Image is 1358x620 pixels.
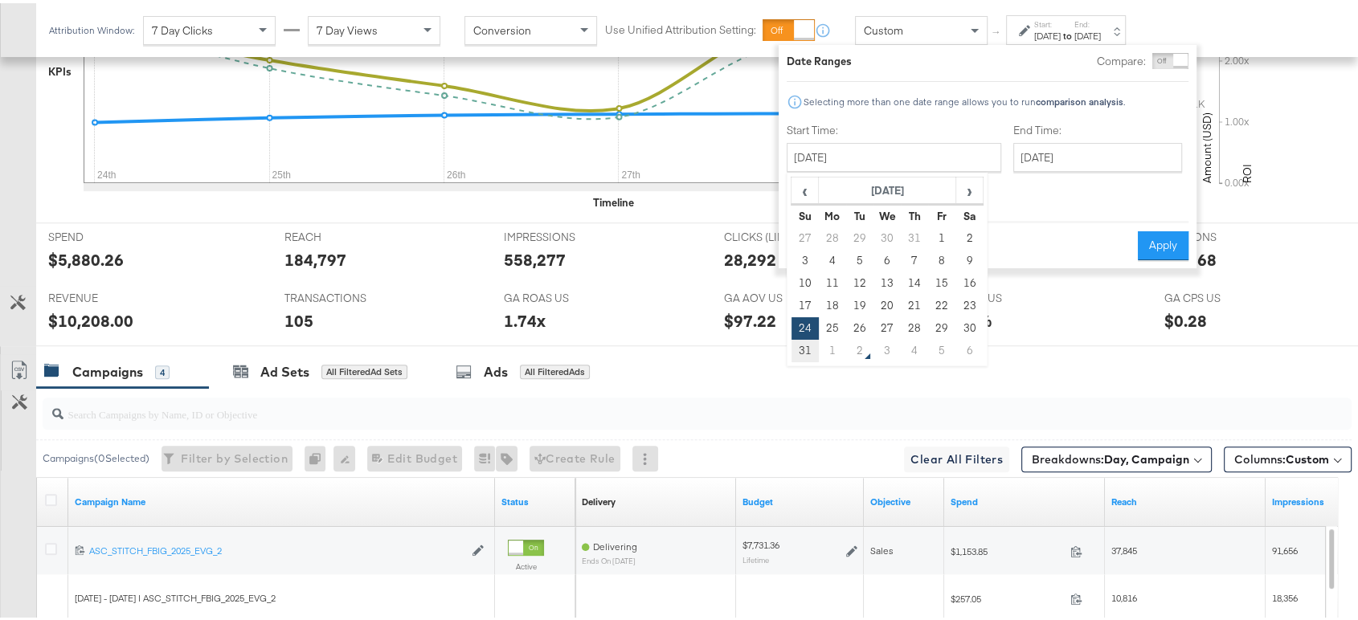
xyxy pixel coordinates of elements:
div: All Filtered Ad Sets [321,361,407,376]
td: 13 [873,269,901,292]
div: [DATE] [1074,27,1101,39]
div: ASC_STITCH_FBIG_2025_EVG_2 [89,541,464,554]
td: 12 [846,269,873,292]
div: 558,277 [504,245,566,268]
td: 31 [901,224,928,247]
td: 14 [901,269,928,292]
td: 20 [873,292,901,314]
span: Clear All Filters [910,447,1003,467]
td: 24 [791,314,819,337]
div: All Filtered Ads [520,361,590,376]
div: 4 [155,362,170,377]
div: $7,731.36 [742,536,779,549]
th: Mo [819,202,846,224]
span: SESSIONS [1164,226,1284,242]
td: 27 [791,224,819,247]
span: ↑ [989,27,1004,33]
span: Custom [864,20,903,35]
input: Search Campaigns by Name, ID or Objective [63,389,1233,420]
td: 22 [928,292,955,314]
td: 6 [955,337,983,359]
td: 30 [955,314,983,337]
td: 4 [901,337,928,359]
td: 2 [955,224,983,247]
span: ‹ [792,175,817,199]
td: 10 [791,269,819,292]
button: Apply [1138,228,1188,257]
td: 5 [928,337,955,359]
a: Shows the current state of your Ad Campaign. [501,492,569,505]
td: 7 [901,247,928,269]
td: 4 [819,247,846,269]
th: We [873,202,901,224]
b: Day, Campaign [1104,449,1189,463]
sub: Lifetime [742,552,769,561]
button: Columns:Custom [1224,443,1352,469]
label: Start: [1034,16,1061,27]
span: Delivering [593,537,637,549]
td: 15 [928,269,955,292]
a: Your campaign's objective. [870,492,938,505]
span: REVENUE [48,288,169,303]
span: [DATE] - [DATE] | ASC_STITCH_FBIG_2025_EVG_2 [75,589,276,601]
span: REACH [284,226,405,242]
th: [DATE] [819,174,956,202]
td: 31 [791,337,819,359]
span: Custom [1286,449,1329,463]
span: GA CVR US [944,288,1065,303]
div: $97.22 [724,306,776,329]
span: GA CPS US [1164,288,1284,303]
div: Delivery [582,492,616,505]
div: 184,797 [284,245,346,268]
div: 28,292 [724,245,776,268]
th: Sa [955,202,983,224]
span: Columns: [1234,448,1329,464]
td: 3 [873,337,901,359]
button: Breakdowns:Day, Campaign [1021,443,1212,469]
a: ASC_STITCH_FBIG_2025_EVG_2 [89,541,464,555]
span: Sales [870,541,894,553]
div: $5,880.26 [48,245,124,268]
td: 27 [873,314,901,337]
td: 8 [928,247,955,269]
span: Conversion [473,20,531,35]
text: ROI [1240,161,1254,180]
td: 1 [819,337,846,359]
th: Tu [846,202,873,224]
label: End Time: [1013,120,1188,135]
td: 29 [846,224,873,247]
th: Fr [928,202,955,224]
td: 9 [955,247,983,269]
div: Timeline [593,192,634,207]
td: 11 [819,269,846,292]
span: GA ROAS US [504,288,624,303]
span: $257.05 [951,589,1064,602]
td: 6 [873,247,901,269]
td: 25 [819,314,846,337]
span: Breakdowns: [1032,448,1189,464]
div: Selecting more than one date range allows you to run . [803,93,1126,104]
div: $0.28 [1164,306,1206,329]
div: Campaigns [72,360,143,378]
td: 3 [791,247,819,269]
sub: ends on [DATE] [582,553,637,562]
span: IMPRESSIONS [504,226,624,242]
span: GA AOV US [724,288,845,303]
td: 1 [928,224,955,247]
td: 21 [901,292,928,314]
span: 7 Day Views [317,20,378,35]
div: 1.74x [504,306,546,329]
a: The number of people your ad was served to. [1111,492,1259,505]
label: Start Time: [787,120,1001,135]
span: 18,356 [1272,589,1298,601]
th: Su [791,202,819,224]
label: Active [508,558,544,569]
td: 30 [873,224,901,247]
span: 10,816 [1111,589,1137,601]
div: Ad Sets [260,360,309,378]
strong: to [1061,27,1074,39]
td: 28 [901,314,928,337]
div: [DATE] [1034,27,1061,39]
td: 5 [846,247,873,269]
label: Use Unified Attribution Setting: [605,19,756,35]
